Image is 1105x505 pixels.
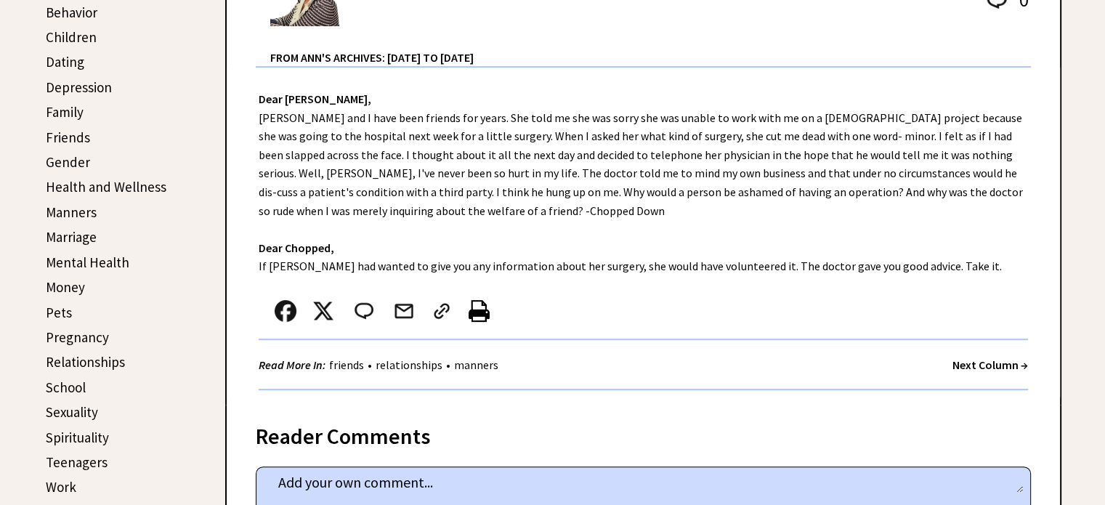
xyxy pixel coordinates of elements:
img: facebook.png [275,300,296,322]
a: manners [450,357,502,372]
a: Marriage [46,228,97,246]
a: Relationships [46,353,125,371]
a: Depression [46,78,112,96]
img: mail.png [393,300,415,322]
a: relationships [372,357,446,372]
a: Dating [46,53,84,70]
img: link_02.png [431,300,453,322]
div: [PERSON_NAME] and I have been friends for years. She told me she was sorry she was unable to work... [227,68,1060,405]
a: Pregnancy [46,328,109,346]
a: Health and Wellness [46,178,166,195]
a: Mental Health [46,254,129,271]
a: Friends [46,129,90,146]
strong: Dear [PERSON_NAME], [259,92,371,106]
img: printer%20icon.png [469,300,490,322]
a: Sexuality [46,403,98,421]
a: Manners [46,203,97,221]
a: Spirituality [46,429,109,446]
a: friends [325,357,368,372]
div: • • [259,356,502,374]
img: message_round%202.png [352,300,376,322]
a: Pets [46,304,72,321]
img: x_small.png [312,300,334,322]
a: Teenagers [46,453,108,471]
a: Behavior [46,4,97,21]
a: Children [46,28,97,46]
div: From Ann's Archives: [DATE] to [DATE] [270,28,1031,66]
a: Family [46,103,84,121]
a: Money [46,278,85,296]
strong: Dear Chopped, [259,241,334,255]
div: Reader Comments [256,421,1031,444]
strong: Read More In: [259,357,325,372]
a: Next Column → [952,357,1028,372]
a: Gender [46,153,90,171]
a: School [46,379,86,396]
a: Work [46,478,76,496]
